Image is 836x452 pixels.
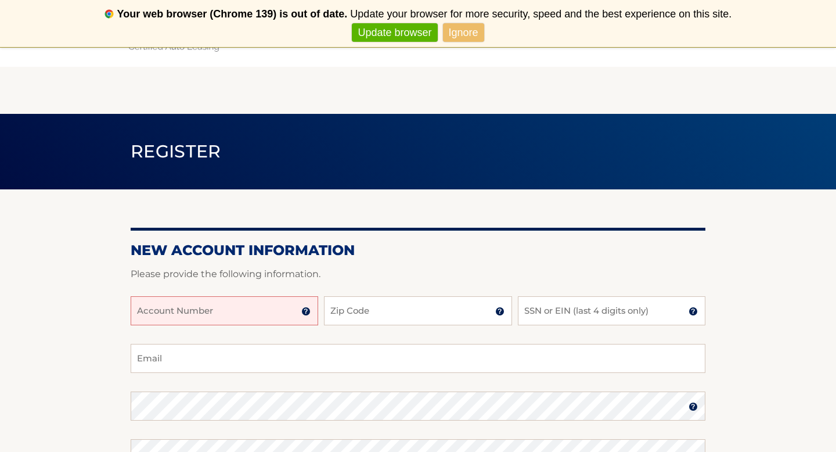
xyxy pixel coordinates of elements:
span: Register [131,141,221,162]
p: Please provide the following information. [131,266,705,282]
a: Ignore [443,23,484,42]
img: tooltip.svg [689,402,698,411]
h2: New Account Information [131,242,705,259]
input: Zip Code [324,296,511,325]
input: Email [131,344,705,373]
input: SSN or EIN (last 4 digits only) [518,296,705,325]
input: Account Number [131,296,318,325]
img: tooltip.svg [301,307,311,316]
span: Update your browser for more security, speed and the best experience on this site. [350,8,732,20]
b: Your web browser (Chrome 139) is out of date. [117,8,348,20]
img: tooltip.svg [689,307,698,316]
a: Update browser [352,23,437,42]
img: tooltip.svg [495,307,505,316]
